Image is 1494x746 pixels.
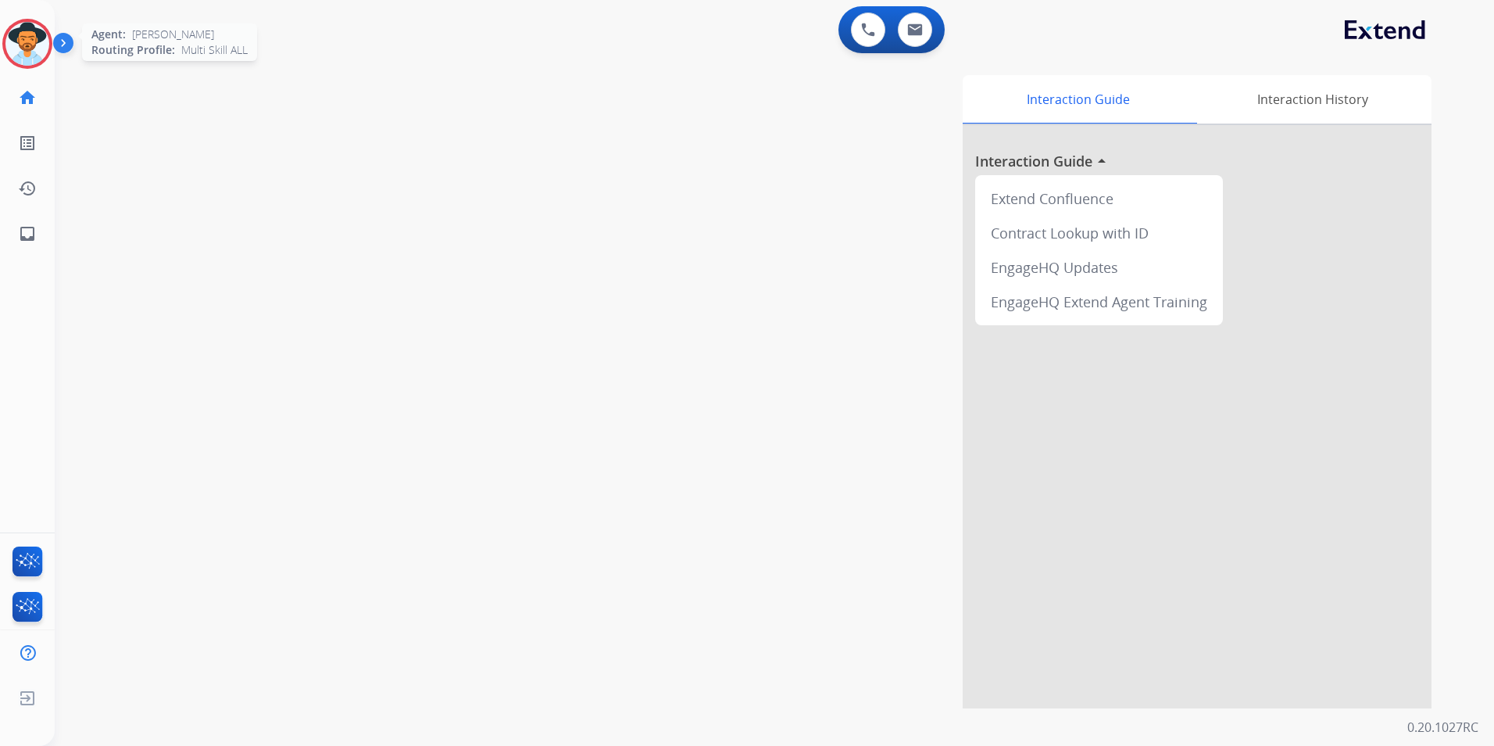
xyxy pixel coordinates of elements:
[981,181,1217,216] div: Extend Confluence
[981,285,1217,319] div: EngageHQ Extend Agent Training
[91,27,126,42] span: Agent:
[5,22,49,66] img: avatar
[1407,718,1478,737] p: 0.20.1027RC
[963,75,1193,124] div: Interaction Guide
[18,134,37,152] mat-icon: list_alt
[1193,75,1431,124] div: Interaction History
[132,27,214,42] span: [PERSON_NAME]
[18,224,37,243] mat-icon: inbox
[18,179,37,198] mat-icon: history
[91,42,175,58] span: Routing Profile:
[981,250,1217,285] div: EngageHQ Updates
[181,42,248,58] span: Multi Skill ALL
[18,88,37,107] mat-icon: home
[981,216,1217,250] div: Contract Lookup with ID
